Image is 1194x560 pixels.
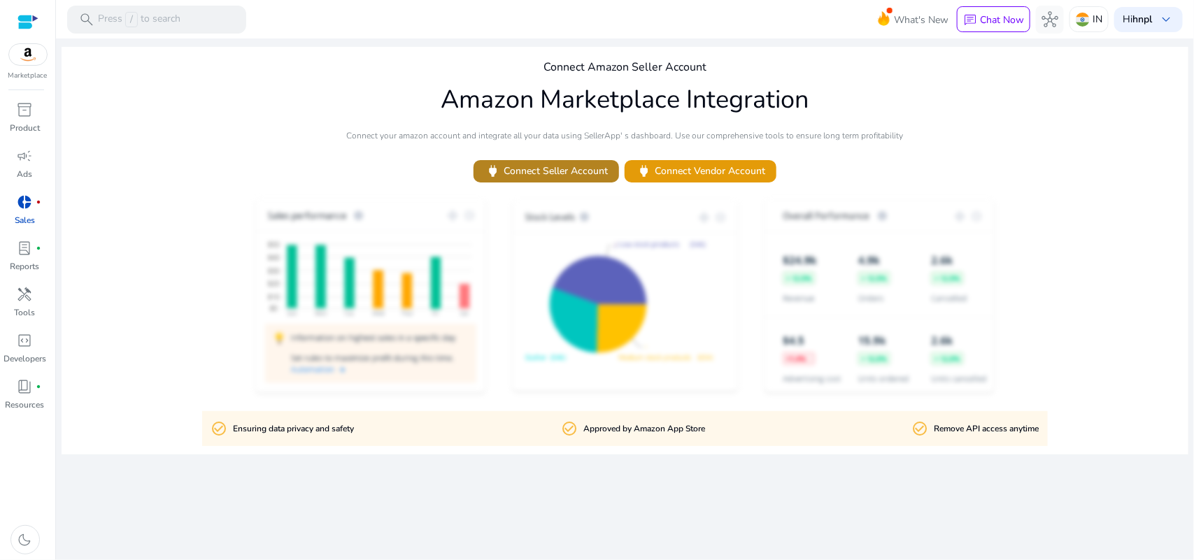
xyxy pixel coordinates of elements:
[912,420,929,437] mat-icon: check_circle_outline
[15,306,36,319] p: Tools
[963,13,977,27] span: chat
[1093,7,1102,31] p: IN
[17,101,34,118] span: inventory_2
[10,122,40,134] p: Product
[1132,13,1152,26] b: hnpl
[17,378,34,395] span: book_4
[636,163,652,179] span: power
[485,163,501,179] span: power
[211,420,227,437] mat-icon: check_circle_outline
[934,422,1039,436] p: Remove API access anytime
[10,260,40,273] p: Reports
[3,352,46,365] p: Developers
[561,420,578,437] mat-icon: check_circle_outline
[1123,15,1152,24] p: Hi
[8,71,48,81] p: Marketplace
[36,384,42,389] span: fiber_manual_record
[17,148,34,164] span: campaign
[441,85,809,115] h1: Amazon Marketplace Integration
[17,194,34,210] span: donut_small
[1076,13,1090,27] img: in.svg
[347,129,904,142] p: Connect your amazon account and integrate all your data using SellerApp' s dashboard. Use our com...
[543,61,706,74] h4: Connect Amazon Seller Account
[78,11,95,28] span: search
[980,13,1024,27] p: Chat Now
[6,399,45,411] p: Resources
[17,531,34,548] span: dark_mode
[957,6,1030,33] button: chatChat Now
[1036,6,1064,34] button: hub
[17,240,34,257] span: lab_profile
[485,163,608,179] span: Connect Seller Account
[17,286,34,303] span: handyman
[625,160,776,182] button: powerConnect Vendor Account
[9,44,47,65] img: amazon.svg
[894,8,948,32] span: What's New
[1042,11,1058,28] span: hub
[17,168,33,180] p: Ads
[17,332,34,349] span: code_blocks
[1158,11,1174,28] span: keyboard_arrow_down
[125,12,138,27] span: /
[233,422,354,436] p: Ensuring data privacy and safety
[474,160,619,182] button: powerConnect Seller Account
[15,214,35,227] p: Sales
[36,245,42,251] span: fiber_manual_record
[583,422,705,436] p: Approved by Amazon App Store
[98,12,180,27] p: Press to search
[36,199,42,205] span: fiber_manual_record
[636,163,765,179] span: Connect Vendor Account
